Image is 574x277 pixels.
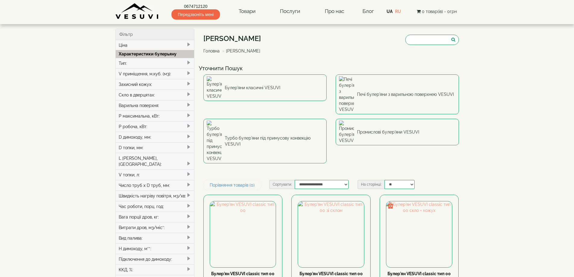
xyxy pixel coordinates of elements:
[319,5,350,18] a: Про нас
[387,203,394,209] img: gift
[116,58,194,68] div: Тип:
[116,90,194,100] div: Скло в дверцятах:
[203,119,327,163] a: Турбо булер'яни під примусову конвекцію VESUVI Турбо булер'яни під примусову конвекцію VESUVI
[269,180,295,189] label: Сортувати:
[116,169,194,180] div: V топки, л:
[387,9,393,14] a: UA
[116,79,194,90] div: Захисний кожух:
[336,119,459,145] a: Промислові булер'яни VESUVI Промислові булер'яни VESUVI
[116,233,194,243] div: Вид палива:
[203,35,265,42] h1: [PERSON_NAME]
[203,49,220,53] a: Головна
[274,5,306,18] a: Послуги
[362,8,374,14] a: Блог
[336,74,459,114] a: Печі булер'яни з варильною поверхнею VESUVI Печі булер'яни з варильною поверхнею VESUVI
[116,121,194,132] div: P робоча, кВт:
[116,222,194,233] div: Витрати дров, м3/міс*:
[116,142,194,153] div: D топки, мм:
[358,180,384,189] label: На сторінці:
[116,111,194,121] div: P максимальна, кВт:
[339,76,354,112] img: Печі булер'яни з варильною поверхнею VESUVI
[171,9,220,20] span: Передзвоніть мені
[386,201,452,267] img: Булер'ян VESUVI classic тип 00 скло + кожух
[415,8,459,15] button: 0 товар(ів) - 0грн
[422,9,457,14] span: 0 товар(ів) - 0грн
[298,201,364,267] img: Булер'ян VESUVI classic тип 00 зі склом
[207,121,222,162] img: Турбо булер'яни під примусову конвекцію VESUVI
[116,180,194,190] div: Число труб x D труб, мм:
[207,76,222,99] img: Булер'яни класичні VESUVI
[116,254,194,264] div: Підключення до димоходу:
[116,264,194,275] div: ККД, %:
[171,3,220,9] a: 0674712120
[116,212,194,222] div: Вага порції дров, кг:
[115,3,159,20] img: Завод VESUVI
[203,180,261,190] a: Порівняння товарів (0)
[211,271,274,276] a: Булер'ян VESUVI classic тип 00
[116,100,194,111] div: Варильна поверхня:
[116,243,194,254] div: H димоходу, м**:
[116,190,194,201] div: Швидкість нагріву повітря, м3/хв:
[221,48,260,54] li: [PERSON_NAME]
[116,201,194,212] div: Час роботи, порц. год:
[199,65,463,71] h4: Уточнити Пошук
[116,153,194,169] div: L [PERSON_NAME], [GEOGRAPHIC_DATA]:
[203,74,327,101] a: Булер'яни класичні VESUVI Булер'яни класичні VESUVI
[233,5,262,18] a: Товари
[210,201,276,267] img: Булер'ян VESUVI classic тип 00
[339,121,354,143] img: Промислові булер'яни VESUVI
[116,50,194,58] div: Характеристики булерьяну
[116,29,194,40] div: Фільтр
[395,9,401,14] a: RU
[116,40,194,50] div: Ціна
[116,132,194,142] div: D димоходу, мм:
[116,68,194,79] div: V приміщення, м.куб. (м3):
